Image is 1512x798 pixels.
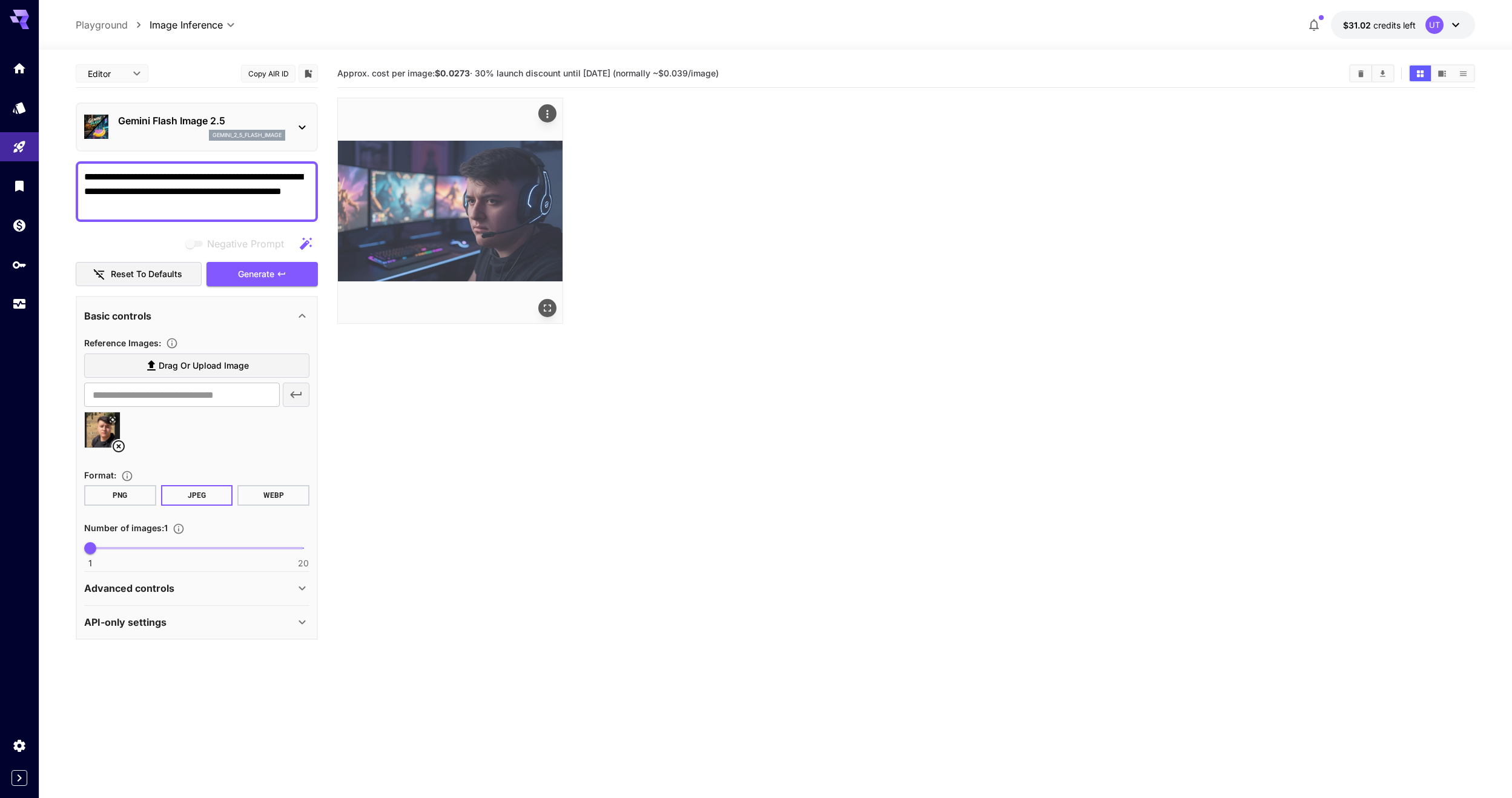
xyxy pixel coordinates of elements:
span: Generate [238,267,274,282]
div: Models [12,100,27,115]
div: Playground [12,139,27,155]
div: UT [1425,16,1444,34]
button: WEBP [237,485,309,506]
button: Copy AIR ID [241,65,295,82]
span: Negative prompts are not compatible with the selected model. [183,236,294,251]
span: Reference Images : [84,338,161,348]
span: Number of images : 1 [84,523,168,533]
button: Expand sidebar [12,770,27,786]
div: API-only settings [84,608,309,637]
a: Playground [76,18,128,32]
button: Show images in grid view [1410,65,1431,81]
nav: breadcrumb [76,18,150,32]
span: Format : [84,470,116,480]
div: Library [12,178,27,193]
button: Choose the file format for the output image. [116,470,138,482]
div: Show images in grid viewShow images in video viewShow images in list view [1408,64,1475,82]
button: Generate [206,262,318,287]
img: 9k= [338,98,563,323]
div: Wallet [12,218,27,233]
button: Reset to defaults [76,262,202,287]
div: Settings [12,738,27,753]
button: $31.02475UT [1331,11,1475,39]
div: API Keys [12,257,27,272]
button: PNG [84,485,156,506]
span: Approx. cost per image: · 30% launch discount until [DATE] (normally ~$0.039/image) [337,68,719,78]
button: JPEG [161,485,233,506]
button: Show images in list view [1453,65,1474,81]
button: Show images in video view [1431,65,1453,81]
span: Editor [88,67,125,80]
div: Clear ImagesDownload All [1349,64,1395,82]
div: Usage [12,297,27,312]
p: Advanced controls [84,581,174,595]
div: Home [12,61,27,76]
div: Actions [538,104,556,122]
span: 20 [298,557,309,569]
span: credits left [1373,20,1416,30]
div: Open in fullscreen [538,299,556,317]
div: Gemini Flash Image 2.5gemini_2_5_flash_image [84,109,309,146]
span: 1 [88,557,92,569]
span: $31.02 [1343,20,1373,30]
p: Basic controls [84,309,151,323]
button: Download All [1372,65,1393,81]
button: Specify how many images to generate in a single request. Each image generation will be charged se... [168,523,190,535]
span: Negative Prompt [207,236,284,251]
button: Clear Images [1350,65,1372,81]
div: $31.02475 [1343,19,1416,32]
button: Upload a reference image to guide the result. This is needed for Image-to-Image or Inpainting. Su... [161,337,183,349]
button: Add to library [303,66,314,81]
span: Drag or upload image [159,358,249,374]
p: Gemini Flash Image 2.5 [118,113,285,128]
p: API-only settings [84,615,167,629]
b: $0.0273 [435,68,470,78]
div: Advanced controls [84,574,309,603]
label: Drag or upload image [84,354,309,378]
span: Image Inference [150,18,223,32]
div: Basic controls [84,301,309,330]
p: gemini_2_5_flash_image [213,131,282,139]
